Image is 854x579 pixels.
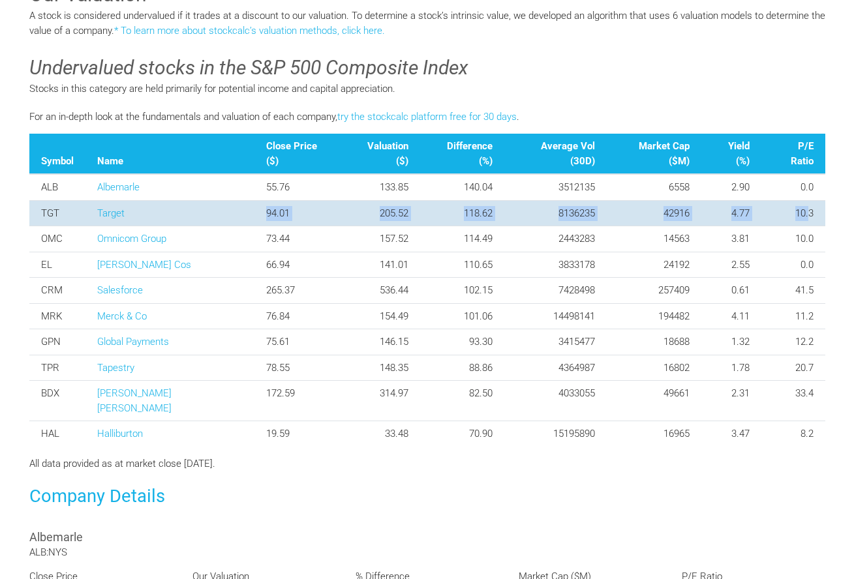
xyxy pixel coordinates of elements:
td: 3415477 [504,329,607,355]
td: 0.0 [761,174,825,200]
td: 140.04 [420,174,504,200]
td: 110.65 [420,252,504,278]
td: 3.47 [701,421,761,447]
td: CRM [29,278,85,304]
a: [PERSON_NAME] Cos [97,259,191,271]
td: 82.50 [420,381,504,421]
a: Albemarle [97,181,140,193]
a: try the stockcalc platform free for 30 days [337,111,517,123]
td: 2.55 [701,252,761,278]
td: 18688 [607,329,701,355]
td: 16965 [607,421,701,447]
td: 33.48 [341,421,419,447]
td: 2.90 [701,174,761,200]
td: 2443283 [504,226,607,252]
td: 314.97 [341,381,419,421]
a: Halliburton [97,428,143,439]
p: For an in-depth look at the fundamentals and valuation of each company, . [29,110,825,125]
td: 102.15 [420,278,504,304]
td: 88.86 [420,355,504,381]
td: 10.3 [761,200,825,226]
td: 55.76 [254,174,341,200]
td: TPR [29,355,85,381]
a: Target [97,207,125,219]
p: A stock is considered undervalued if it trades at a discount to our valuation. To determine a sto... [29,8,825,38]
td: 3.81 [701,226,761,252]
h3: Undervalued stocks in the S&P 500 Composite Index [29,54,825,82]
td: EL [29,252,85,278]
td: 0.0 [761,252,825,278]
td: 41.5 [761,278,825,304]
td: 75.61 [254,329,341,355]
td: 148.35 [341,355,419,381]
td: 24192 [607,252,701,278]
td: 6558 [607,174,701,200]
td: TGT [29,200,85,226]
td: 3512135 [504,174,607,200]
td: 14563 [607,226,701,252]
th: Yield (%) [701,134,761,174]
td: 70.90 [420,421,504,447]
td: 154.49 [341,303,419,329]
td: 2.31 [701,381,761,421]
td: 4033055 [504,381,607,421]
td: MRK [29,303,85,329]
a: [PERSON_NAME] [PERSON_NAME] [97,387,172,414]
td: 157.52 [341,226,419,252]
span: ALB:NYS [29,546,67,558]
td: GPN [29,329,85,355]
td: 76.84 [254,303,341,329]
td: 101.06 [420,303,504,329]
th: Name [85,134,255,174]
td: 8136235 [504,200,607,226]
a: Merck & Co [97,310,147,322]
td: 141.01 [341,252,419,278]
td: 78.55 [254,355,341,381]
div: All data provided as at market close [DATE]. [20,456,835,471]
td: 93.30 [420,329,504,355]
td: 19.59 [254,421,341,447]
th: P/E Ratio [761,134,825,174]
p: Stocks in this category are held primarily for potential income and capital appreciation. [29,82,825,96]
td: 33.4 [761,381,825,421]
h3: Company Details [29,484,825,509]
td: 194482 [607,303,701,329]
td: ALB [29,174,85,200]
td: 3833178 [504,252,607,278]
td: OMC [29,226,85,252]
td: 14498141 [504,303,607,329]
td: 536.44 [341,278,419,304]
td: 0.61 [701,278,761,304]
td: 15195890 [504,421,607,447]
a: Global Payments [97,336,169,348]
td: 146.15 [341,329,419,355]
td: 1.78 [701,355,761,381]
td: 4.11 [701,303,761,329]
th: Valuation ($) [341,134,419,174]
th: Close Price ($) [254,134,341,174]
td: HAL [29,421,85,447]
td: 205.52 [341,200,419,226]
td: 8.2 [761,421,825,447]
td: 7428498 [504,278,607,304]
td: BDX [29,381,85,421]
th: Difference (%) [420,134,504,174]
td: 94.01 [254,200,341,226]
td: 11.2 [761,303,825,329]
a: Salesforce [97,284,143,296]
td: 114.49 [420,226,504,252]
td: 257409 [607,278,701,304]
td: 66.94 [254,252,341,278]
a: To learn more about stockcalc’s valuation methods, click here. [121,25,385,37]
td: 118.62 [420,200,504,226]
h3: Albemarle [29,529,825,545]
td: 16802 [607,355,701,381]
td: 73.44 [254,226,341,252]
td: 12.2 [761,329,825,355]
th: Market Cap ($M) [607,134,701,174]
th: Average Vol (30D) [504,134,607,174]
td: 49661 [607,381,701,421]
td: 4.77 [701,200,761,226]
th: Symbol [29,134,85,174]
td: 133.85 [341,174,419,200]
